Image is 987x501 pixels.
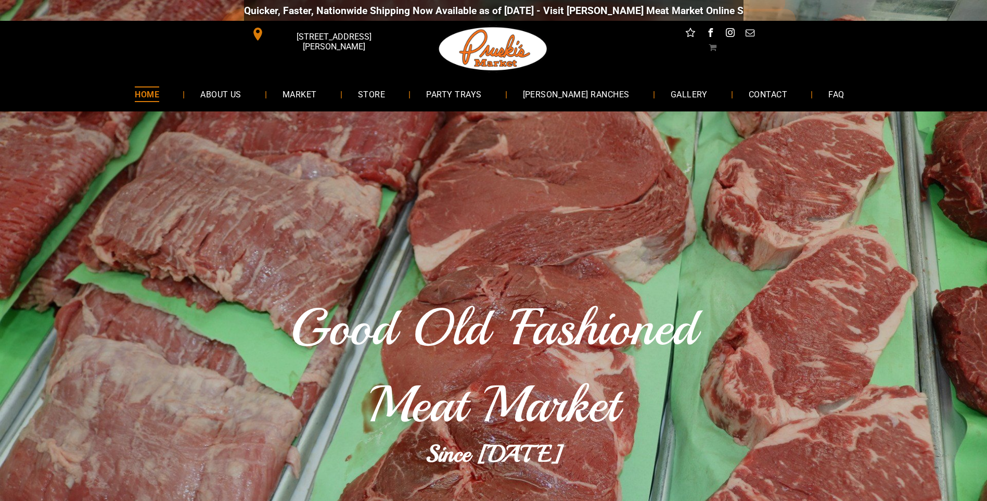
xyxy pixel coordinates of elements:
a: ABOUT US [185,80,257,108]
a: [STREET_ADDRESS][PERSON_NAME] [244,26,403,42]
a: email [743,26,757,42]
a: facebook [703,26,717,42]
span: [STREET_ADDRESS][PERSON_NAME] [266,27,401,57]
a: CONTACT [733,80,803,108]
a: Social network [684,26,697,42]
a: FAQ [813,80,860,108]
a: instagram [723,26,737,42]
img: Pruski-s+Market+HQ+Logo2-259w.png [437,21,549,77]
a: [PERSON_NAME] RANCHES [507,80,645,108]
a: GALLERY [655,80,723,108]
a: STORE [342,80,401,108]
a: HOME [119,80,175,108]
b: Since [DATE] [426,439,562,469]
a: PARTY TRAYS [411,80,497,108]
span: Good Old 'Fashioned Meat Market [290,295,697,437]
a: MARKET [267,80,332,108]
